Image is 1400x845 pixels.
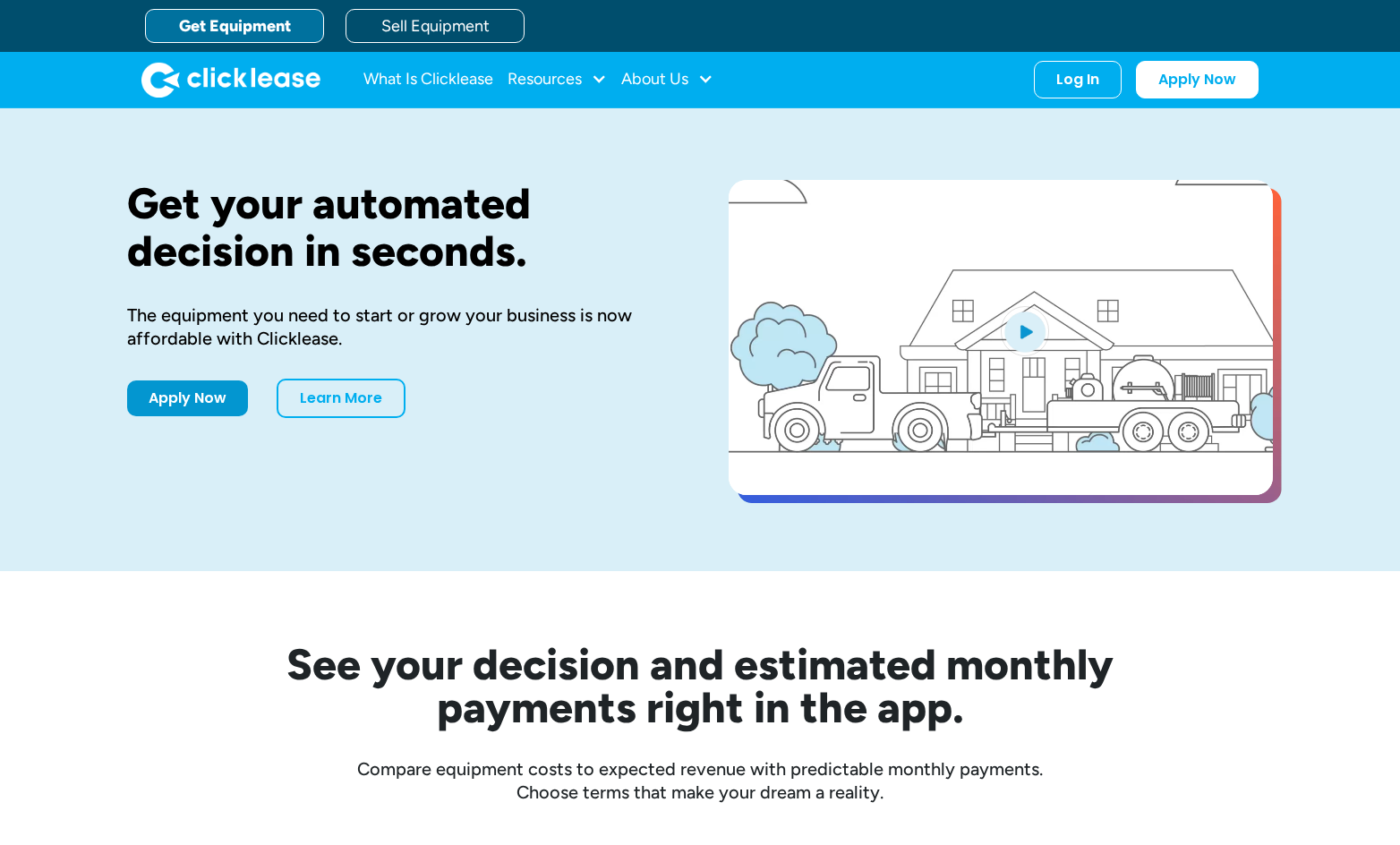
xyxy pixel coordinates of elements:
img: Blue play button logo on a light blue circular background [1001,306,1049,356]
a: home [141,62,320,98]
div: Compare equipment costs to expected revenue with predictable monthly payments. Choose terms that ... [127,757,1273,804]
a: open lightbox [729,180,1273,495]
a: Get Equipment [145,9,324,43]
div: Log In [1056,71,1099,89]
div: About Us [621,62,713,98]
div: The equipment you need to start or grow your business is now affordable with Clicklease. [127,303,671,350]
h1: Get your automated decision in seconds. [127,180,671,275]
a: Learn More [277,379,405,418]
img: Clicklease logo [141,62,320,98]
h2: See your decision and estimated monthly payments right in the app. [199,643,1201,729]
div: Resources [508,62,607,98]
a: What Is Clicklease [363,62,493,98]
a: Apply Now [1136,61,1259,98]
a: Apply Now [127,380,248,416]
a: Sell Equipment [346,9,525,43]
